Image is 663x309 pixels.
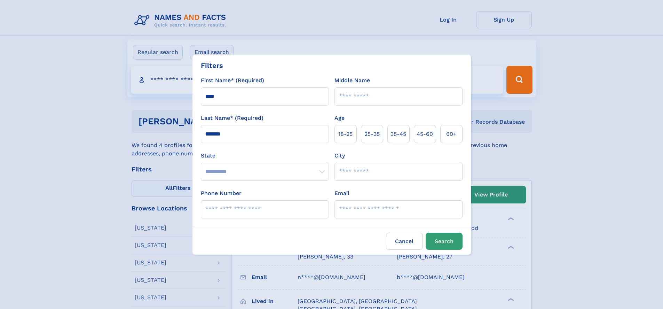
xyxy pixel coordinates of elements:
[201,189,242,198] label: Phone Number
[417,130,433,138] span: 45‑60
[201,114,263,122] label: Last Name* (Required)
[386,233,423,250] label: Cancel
[334,189,349,198] label: Email
[338,130,353,138] span: 18‑25
[364,130,380,138] span: 25‑35
[446,130,457,138] span: 60+
[390,130,406,138] span: 35‑45
[334,152,345,160] label: City
[334,76,370,85] label: Middle Name
[201,152,329,160] label: State
[334,114,345,122] label: Age
[201,76,264,85] label: First Name* (Required)
[201,60,223,71] div: Filters
[426,233,463,250] button: Search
